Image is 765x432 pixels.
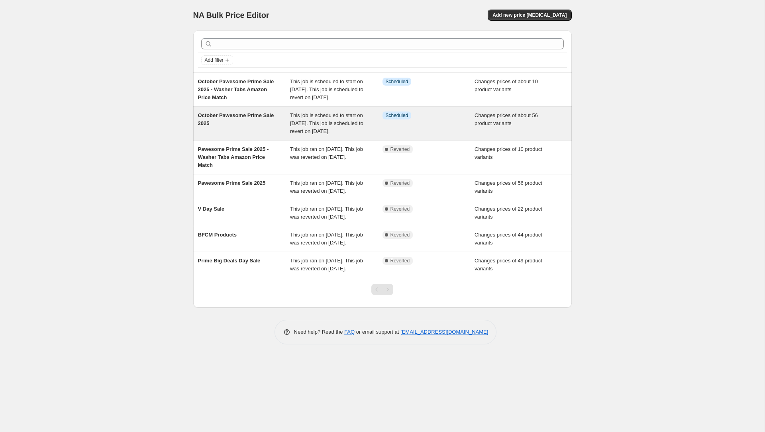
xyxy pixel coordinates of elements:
[198,232,237,238] span: BFCM Products
[386,78,408,85] span: Scheduled
[475,112,538,126] span: Changes prices of about 56 product variants
[290,146,363,160] span: This job ran on [DATE]. This job was reverted on [DATE].
[198,258,261,264] span: Prime Big Deals Day Sale
[290,78,363,100] span: This job is scheduled to start on [DATE]. This job is scheduled to revert on [DATE].
[193,11,269,20] span: NA Bulk Price Editor
[475,146,542,160] span: Changes prices of 10 product variants
[198,206,225,212] span: V Day Sale
[294,329,345,335] span: Need help? Read the
[492,12,567,18] span: Add new price [MEDICAL_DATA]
[198,180,266,186] span: Pawesome Prime Sale 2025
[390,232,410,238] span: Reverted
[290,112,363,134] span: This job is scheduled to start on [DATE]. This job is scheduled to revert on [DATE].
[488,10,571,21] button: Add new price [MEDICAL_DATA]
[355,329,400,335] span: or email support at
[475,78,538,92] span: Changes prices of about 10 product variants
[390,258,410,264] span: Reverted
[400,329,488,335] a: [EMAIL_ADDRESS][DOMAIN_NAME]
[475,258,542,272] span: Changes prices of 49 product variants
[290,180,363,194] span: This job ran on [DATE]. This job was reverted on [DATE].
[201,55,233,65] button: Add filter
[198,146,269,168] span: Pawesome Prime Sale 2025 - Washer Tabs Amazon Price Match
[475,206,542,220] span: Changes prices of 22 product variants
[290,258,363,272] span: This job ran on [DATE]. This job was reverted on [DATE].
[475,180,542,194] span: Changes prices of 56 product variants
[290,206,363,220] span: This job ran on [DATE]. This job was reverted on [DATE].
[390,146,410,152] span: Reverted
[290,232,363,246] span: This job ran on [DATE]. This job was reverted on [DATE].
[390,180,410,186] span: Reverted
[371,284,393,295] nav: Pagination
[390,206,410,212] span: Reverted
[475,232,542,246] span: Changes prices of 44 product variants
[386,112,408,119] span: Scheduled
[344,329,355,335] a: FAQ
[205,57,224,63] span: Add filter
[198,78,274,100] span: October Pawesome Prime Sale 2025 - Washer Tabs Amazon Price Match
[198,112,274,126] span: October Pawesome Prime Sale 2025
